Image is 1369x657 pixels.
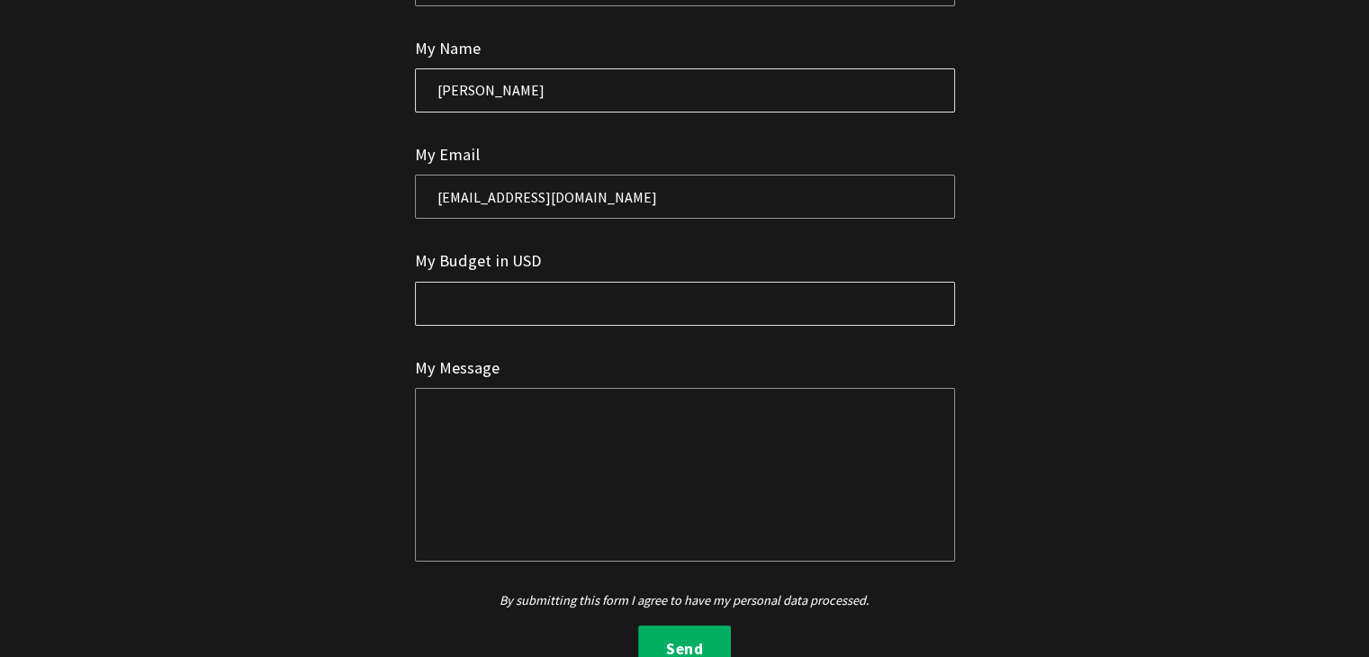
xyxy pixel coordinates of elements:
p: By submitting this form I agree to have my personal data processed. [415,590,955,611]
label: My Email [415,141,480,167]
label: My Name [415,35,481,61]
label: My Message [415,355,500,381]
label: My Budget in USD [415,247,542,274]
